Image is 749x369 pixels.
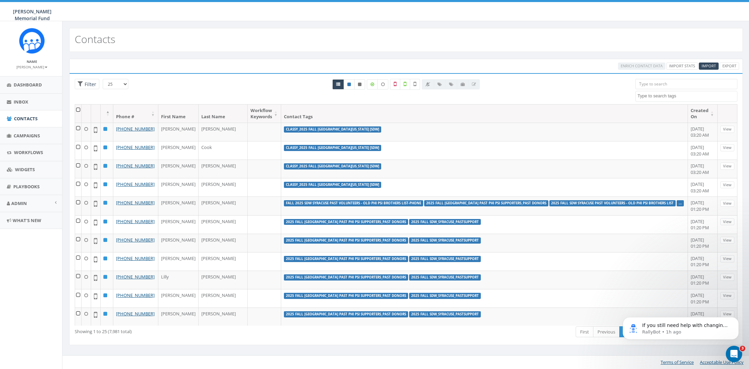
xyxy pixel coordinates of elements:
[199,252,248,271] td: [PERSON_NAME]
[15,166,35,173] span: Widgets
[158,178,199,196] td: [PERSON_NAME]
[284,145,381,151] label: classy_2025 Fall [GEOGRAPHIC_DATA][US_STATE] [SDW]
[661,359,694,365] a: Terms of Service
[688,215,718,234] td: [DATE] 01:20 PM
[199,307,248,326] td: [PERSON_NAME]
[158,289,199,307] td: [PERSON_NAME]
[284,200,423,206] label: Fall 2025 SDW Syracuse Past Volunteers - Old Phi Psi Brothers List-Phone
[199,123,248,141] td: [PERSON_NAME]
[14,99,28,105] span: Inbox
[116,126,155,132] a: [PHONE_NUMBER]
[116,274,155,280] a: [PHONE_NUMBER]
[284,311,408,317] label: 2025 Fall [GEOGRAPHIC_DATA] Past Phi Psi Supporters_Past Donors
[158,234,199,252] td: [PERSON_NAME]
[720,255,734,262] a: View
[158,160,199,178] td: [PERSON_NAME]
[13,183,40,190] span: Playbooks
[409,237,481,244] label: 2025 Fall SDW_Syracuse_PastSupport
[13,217,41,223] span: What's New
[688,289,718,307] td: [DATE] 01:20 PM
[688,252,718,271] td: [DATE] 01:20 PM
[702,63,716,68] span: Import
[720,63,739,70] a: Export
[637,93,737,99] textarea: Search
[16,64,47,70] a: [PERSON_NAME]
[688,234,718,252] td: [DATE] 01:20 PM
[720,181,734,189] a: View
[688,123,718,141] td: [DATE] 03:20 AM
[199,141,248,160] td: Cook
[367,79,378,90] label: Data Enriched
[158,105,199,123] th: First Name
[576,326,593,338] a: First
[199,215,248,234] td: [PERSON_NAME]
[593,326,620,338] a: Previous
[720,200,734,207] a: View
[424,200,548,206] label: 2025 Fall [GEOGRAPHIC_DATA] Past Phi Psi Supporters_Past Donors
[248,105,281,123] th: Workflow Keywords: activate to sort column ascending
[720,126,734,133] a: View
[284,163,381,169] label: classy_2025 Fall [GEOGRAPHIC_DATA][US_STATE] [SDW]
[409,311,481,317] label: 2025 Fall SDW_Syracuse_PastSupport
[726,346,742,362] iframe: Intercom live chat
[158,141,199,160] td: [PERSON_NAME]
[116,237,155,243] a: [PHONE_NUMBER]
[75,326,345,335] div: Showing 1 to 25 (7,981 total)
[400,79,410,90] label: Validated
[358,82,361,86] i: This phone number is unsubscribed and has opted-out of all texts.
[158,215,199,234] td: [PERSON_NAME]
[284,274,408,281] label: 2025 Fall [GEOGRAPHIC_DATA] Past Phi Psi Supporters_Past Donors
[116,292,155,298] a: [PHONE_NUMBER]
[284,237,408,244] label: 2025 Fall [GEOGRAPHIC_DATA] Past Phi Psi Supporters_Past Donors
[700,359,744,365] a: Acceptable Use Policy
[158,271,199,289] td: Lilly
[199,196,248,215] td: [PERSON_NAME]
[720,292,734,299] a: View
[284,256,408,262] label: 2025 Fall [GEOGRAPHIC_DATA] Past Phi Psi Supporters_Past Donors
[720,274,734,281] a: View
[332,79,344,90] a: All contacts
[688,160,718,178] td: [DATE] 03:20 AM
[199,178,248,196] td: [PERSON_NAME]
[113,105,158,123] th: Phone #: activate to sort column ascending
[75,33,115,45] h2: Contacts
[740,346,745,351] span: 3
[199,105,248,123] th: Last Name
[158,307,199,326] td: [PERSON_NAME]
[688,141,718,160] td: [DATE] 03:20 AM
[11,200,27,206] span: Admin
[688,178,718,196] td: [DATE] 03:20 AM
[284,293,408,299] label: 2025 Fall [GEOGRAPHIC_DATA] Past Phi Psi Supporters_Past Donors
[199,271,248,289] td: [PERSON_NAME]
[377,79,388,90] label: Data not Enriched
[344,79,355,90] a: Active
[666,63,698,70] a: Import Stats
[390,79,400,90] label: Not a Mobile
[284,182,381,188] label: classy_2025 Fall [GEOGRAPHIC_DATA][US_STATE] [SDW]
[688,105,718,123] th: Created On: activate to sort column ascending
[409,293,481,299] label: 2025 Fall SDW_Syracuse_PastSupport
[688,271,718,289] td: [DATE] 01:20 PM
[75,79,99,90] span: Advance Filter
[409,256,481,262] label: 2025 Fall SDW_Syracuse_PastSupport
[720,218,734,225] a: View
[158,123,199,141] td: [PERSON_NAME]
[116,181,155,187] a: [PHONE_NUMBER]
[13,8,52,22] span: [PERSON_NAME] Memorial Fund
[116,311,155,317] a: [PHONE_NUMBER]
[720,237,734,244] a: View
[27,59,37,64] small: Name
[199,160,248,178] td: [PERSON_NAME]
[116,144,155,150] a: [PHONE_NUMBER]
[409,274,481,281] label: 2025 Fall SDW_Syracuse_PastSupport
[613,303,749,351] iframe: Intercom notifications message
[19,28,45,54] img: Rally_Corp_Icon.png
[720,163,734,170] a: View
[158,252,199,271] td: [PERSON_NAME]
[347,82,351,86] i: This phone number is subscribed and will receive texts.
[199,289,248,307] td: [PERSON_NAME]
